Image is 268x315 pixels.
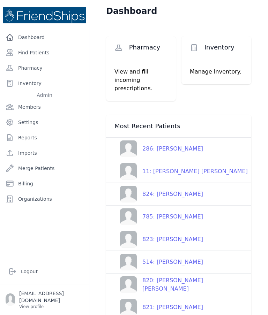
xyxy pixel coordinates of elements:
[190,68,243,76] p: Manage Inventory.
[3,146,86,160] a: Imports
[114,186,203,202] a: 824: [PERSON_NAME]
[114,276,248,293] a: 820: [PERSON_NAME] [PERSON_NAME]
[3,30,86,44] a: Dashboard
[204,43,234,52] span: Inventory
[19,304,83,309] p: View profile
[129,43,161,52] span: Pharmacy
[3,7,86,23] img: Medical Missions EMR
[106,6,157,17] h1: Dashboard
[114,254,203,270] a: 514: [PERSON_NAME]
[114,163,248,180] a: 11: [PERSON_NAME] [PERSON_NAME]
[137,235,203,244] div: 823: [PERSON_NAME]
[137,303,203,312] div: 821: [PERSON_NAME]
[120,186,137,202] img: person-242608b1a05df3501eefc295dc1bc67a.jpg
[114,122,180,130] span: Most Recent Patients
[3,131,86,145] a: Reports
[3,161,86,175] a: Merge Patients
[114,231,203,248] a: 823: [PERSON_NAME]
[3,46,86,60] a: Find Patients
[3,61,86,75] a: Pharmacy
[6,264,83,278] a: Logout
[120,140,137,157] img: person-242608b1a05df3501eefc295dc1bc67a.jpg
[137,276,248,293] div: 820: [PERSON_NAME] [PERSON_NAME]
[137,258,203,266] div: 514: [PERSON_NAME]
[120,254,137,270] img: person-242608b1a05df3501eefc295dc1bc67a.jpg
[137,213,203,221] div: 785: [PERSON_NAME]
[114,68,167,93] p: View and fill incoming prescriptions.
[114,208,203,225] a: 785: [PERSON_NAME]
[3,192,86,206] a: Organizations
[120,163,137,180] img: person-242608b1a05df3501eefc295dc1bc67a.jpg
[120,208,137,225] img: person-242608b1a05df3501eefc295dc1bc67a.jpg
[34,92,55,99] span: Admin
[6,290,83,309] a: [EMAIL_ADDRESS][DOMAIN_NAME] View profile
[3,115,86,129] a: Settings
[114,140,203,157] a: 286: [PERSON_NAME]
[3,100,86,114] a: Members
[19,290,83,304] p: [EMAIL_ADDRESS][DOMAIN_NAME]
[3,76,86,90] a: Inventory
[137,145,203,153] div: 286: [PERSON_NAME]
[181,36,251,101] a: Inventory Manage Inventory.
[137,190,203,198] div: 824: [PERSON_NAME]
[3,177,86,191] a: Billing
[120,276,137,293] img: person-242608b1a05df3501eefc295dc1bc67a.jpg
[120,231,137,248] img: person-242608b1a05df3501eefc295dc1bc67a.jpg
[106,36,176,101] a: Pharmacy View and fill incoming prescriptions.
[137,167,248,176] div: 11: [PERSON_NAME] [PERSON_NAME]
